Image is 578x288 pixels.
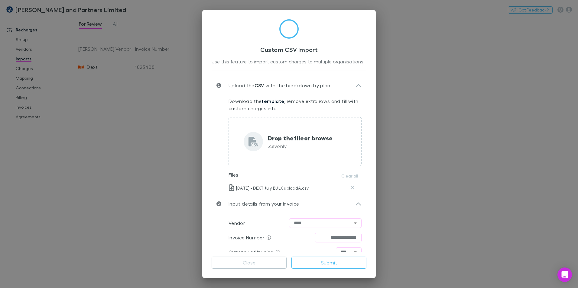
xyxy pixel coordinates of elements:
h3: Custom CSV Import [212,46,366,53]
p: Upload the with the breakdown by plan [221,82,330,89]
a: template [261,98,284,104]
p: Vendor [229,219,245,227]
p: .csv only [268,142,333,150]
p: Currency of Invoice [229,248,273,256]
span: browse [312,134,333,142]
button: Submit [291,257,366,269]
div: Upload theCSV with the breakdown by plan [212,76,366,95]
button: Open [351,219,359,227]
p: Input details from your invoice [221,200,299,207]
p: Download the , remove extra rows and fill with custom charges info [229,98,362,112]
button: Close [212,257,287,269]
p: [DATE] - DEXT July BULK uploadA.csv [229,184,309,191]
div: Use this feature to import custom charges to multiple organisations. [212,58,366,66]
p: Files [229,171,239,178]
button: Delete [349,184,356,191]
div: Input details from your invoice [212,194,366,213]
p: Invoice Number [229,234,264,241]
strong: CSV [255,82,264,88]
button: Open [351,248,359,256]
button: Clear all [338,172,362,180]
div: Open Intercom Messenger [557,267,572,282]
p: Drop the file or [268,133,333,142]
